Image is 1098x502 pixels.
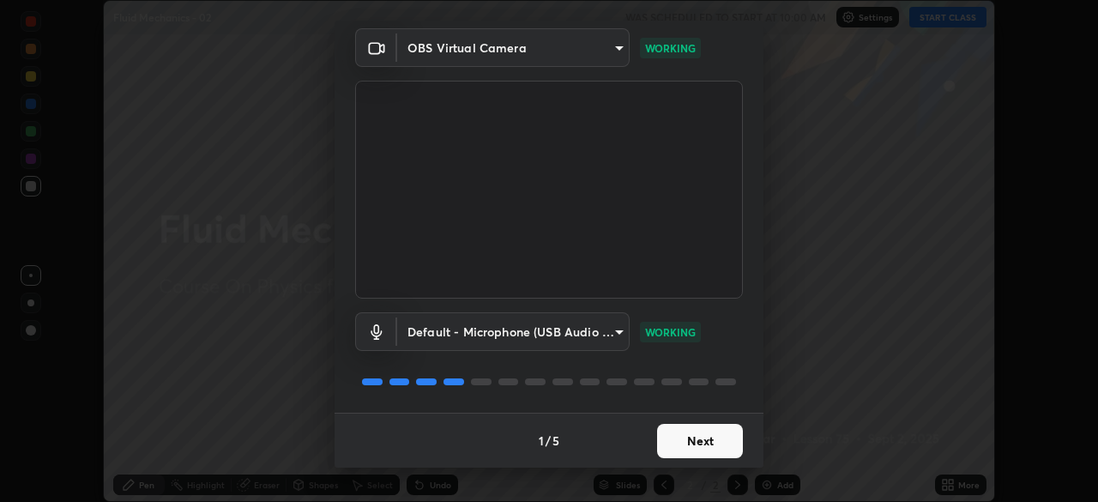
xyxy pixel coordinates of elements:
div: OBS Virtual Camera [397,312,630,351]
p: WORKING [645,324,696,340]
div: OBS Virtual Camera [397,28,630,67]
p: WORKING [645,40,696,56]
h4: / [546,432,551,450]
h4: 5 [552,432,559,450]
button: Next [657,424,743,458]
h4: 1 [539,432,544,450]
